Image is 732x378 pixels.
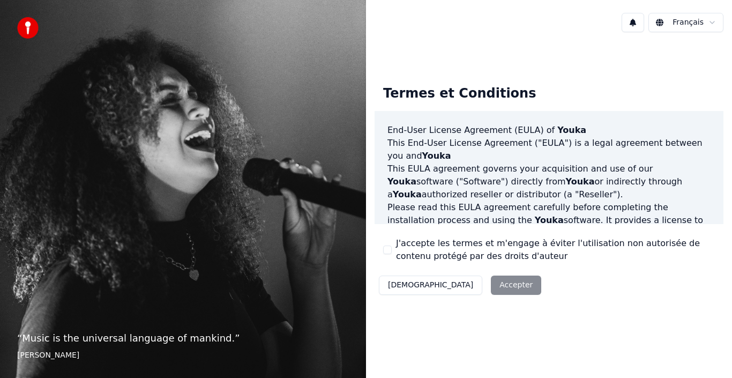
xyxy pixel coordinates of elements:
p: Please read this EULA agreement carefully before completing the installation process and using th... [387,201,711,253]
p: “ Music is the universal language of mankind. ” [17,331,349,346]
img: youka [17,17,39,39]
span: Youka [387,176,416,187]
p: This EULA agreement governs your acquisition and use of our software ("Software") directly from o... [387,162,711,201]
label: J'accepte les termes et m'engage à éviter l'utilisation non autorisée de contenu protégé par des ... [396,237,715,263]
span: Youka [557,125,586,135]
span: Youka [535,215,564,225]
button: [DEMOGRAPHIC_DATA] [379,276,482,295]
span: Youka [566,176,595,187]
h3: End-User License Agreement (EULA) of [387,124,711,137]
span: Youka [393,189,422,199]
div: Termes et Conditions [375,77,544,111]
span: Youka [422,151,451,161]
footer: [PERSON_NAME] [17,350,349,361]
p: This End-User License Agreement ("EULA") is a legal agreement between you and [387,137,711,162]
